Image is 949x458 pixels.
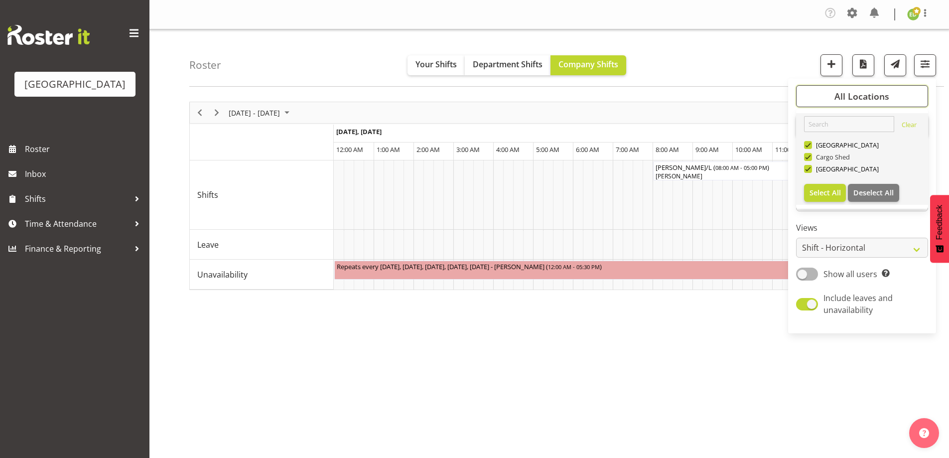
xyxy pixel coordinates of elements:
[416,145,440,154] span: 2:00 AM
[336,145,363,154] span: 12:00 AM
[810,188,841,197] span: Select All
[919,428,929,438] img: help-xxl-2.png
[656,145,679,154] span: 8:00 AM
[208,102,225,123] div: Next
[935,205,944,240] span: Feedback
[735,145,762,154] span: 10:00 AM
[834,90,889,102] span: All Locations
[804,184,846,202] button: Select All
[907,8,919,20] img: emma-dowman11789.jpg
[25,191,130,206] span: Shifts
[197,269,248,281] span: Unavailability
[775,145,802,154] span: 11:00 AM
[25,241,130,256] span: Finance & Reporting
[548,263,600,271] span: 12:00 AM - 05:30 PM
[550,55,626,75] button: Company Shifts
[228,107,281,119] span: [DATE] - [DATE]
[407,55,465,75] button: Your Shifts
[227,107,294,119] button: September 01 - 07, 2025
[848,184,899,202] button: Deselect All
[25,166,144,181] span: Inbox
[804,116,894,132] input: Search
[812,165,879,173] span: [GEOGRAPHIC_DATA]
[25,216,130,231] span: Time & Attendance
[812,153,850,161] span: Cargo Shed
[191,102,208,123] div: Previous
[190,160,334,230] td: Shifts resource
[210,107,224,119] button: Next
[25,142,144,156] span: Roster
[190,230,334,260] td: Leave resource
[796,85,928,107] button: All Locations
[24,77,126,92] div: [GEOGRAPHIC_DATA]
[336,127,382,136] span: [DATE], [DATE]
[930,195,949,263] button: Feedback - Show survey
[558,59,618,70] span: Company Shifts
[576,145,599,154] span: 6:00 AM
[715,163,767,171] span: 08:00 AM - 05:00 PM
[415,59,457,70] span: Your Shifts
[456,145,480,154] span: 3:00 AM
[823,293,893,315] span: Include leaves and unavailability
[852,54,874,76] button: Download a PDF of the roster according to the set date range.
[7,25,90,45] img: Rosterit website logo
[902,120,917,132] a: Clear
[197,239,219,251] span: Leave
[496,145,520,154] span: 4:00 AM
[377,145,400,154] span: 1:00 AM
[189,102,909,290] div: Timeline Week of September 5, 2025
[616,145,639,154] span: 7:00 AM
[812,141,879,149] span: [GEOGRAPHIC_DATA]
[914,54,936,76] button: Filter Shifts
[536,145,559,154] span: 5:00 AM
[820,54,842,76] button: Add a new shift
[695,145,719,154] span: 9:00 AM
[189,59,221,71] h4: Roster
[473,59,542,70] span: Department Shifts
[197,189,218,201] span: Shifts
[884,54,906,76] button: Send a list of all shifts for the selected filtered period to all rostered employees.
[853,188,894,197] span: Deselect All
[823,269,877,280] span: Show all users
[465,55,550,75] button: Department Shifts
[796,222,928,234] label: Views
[190,260,334,290] td: Unavailability resource
[193,107,207,119] button: Previous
